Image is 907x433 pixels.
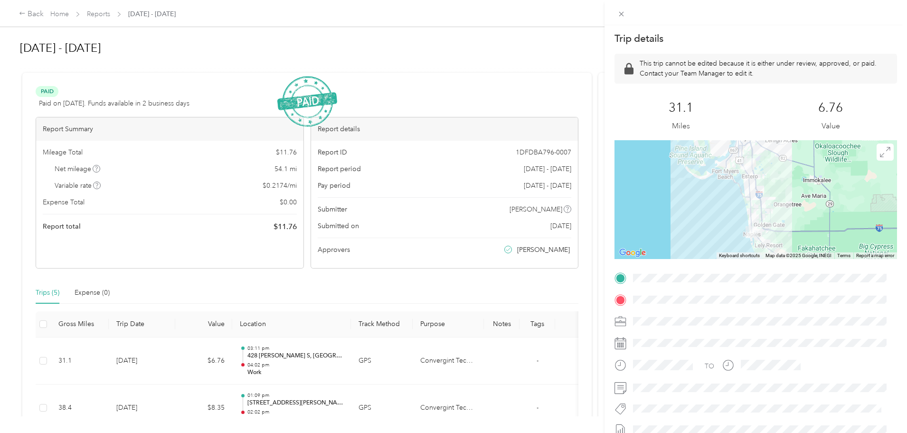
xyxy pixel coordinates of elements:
button: Keyboard shortcuts [719,252,760,259]
p: This trip cannot be edited because it is either under review, approved, or paid. Contact your Tea... [640,58,888,78]
p: Miles [672,120,690,132]
p: Value [822,120,840,132]
p: 6.76 [818,100,843,115]
p: 31.1 [669,100,693,115]
a: Report a map error [856,253,894,258]
span: Map data ©2025 Google, INEGI [765,253,831,258]
img: Google [617,247,648,259]
a: Terms (opens in new tab) [837,253,850,258]
iframe: Everlance-gr Chat Button Frame [854,380,907,433]
p: Trip details [614,32,663,45]
a: Open this area in Google Maps (opens a new window) [617,247,648,259]
div: TO [705,361,714,371]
